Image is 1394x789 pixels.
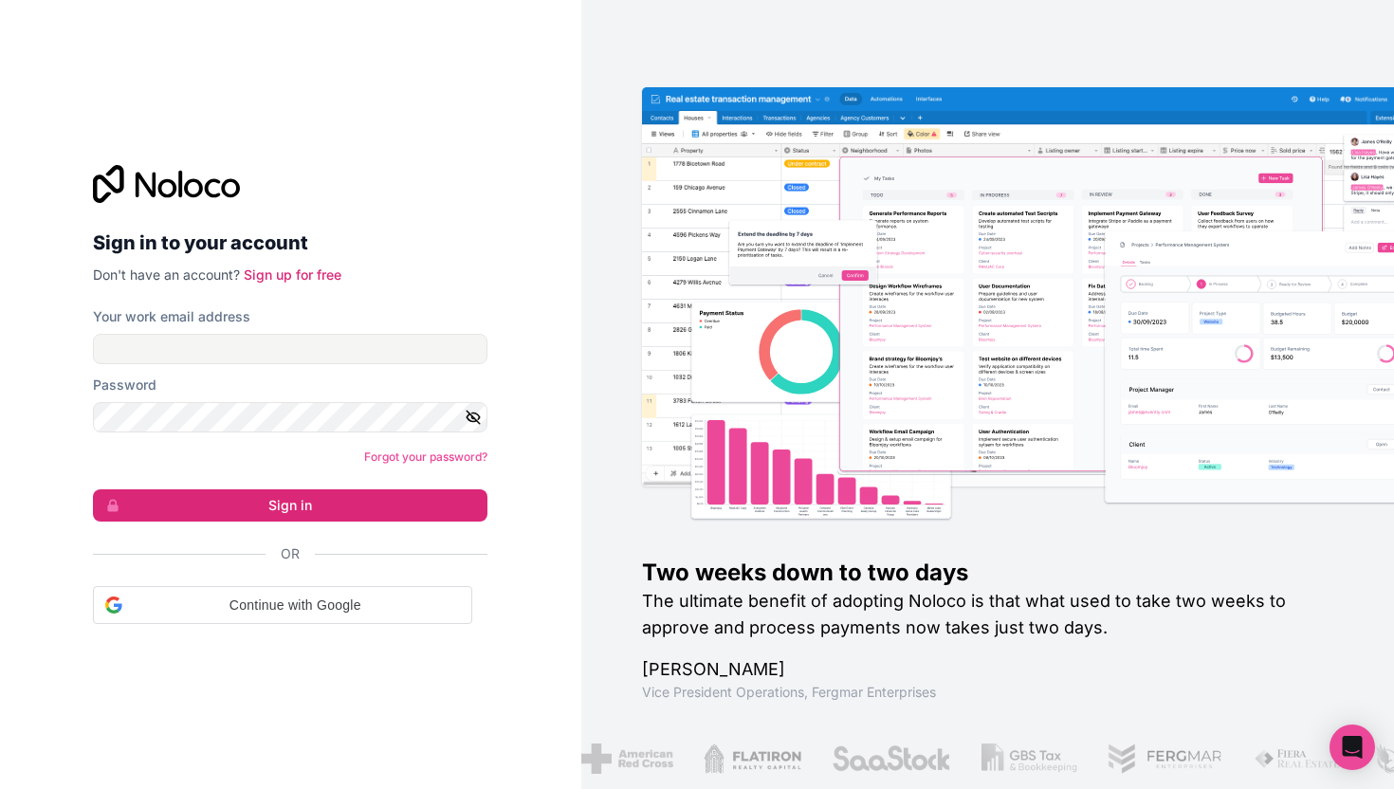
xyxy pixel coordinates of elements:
div: Continue with Google [93,586,472,624]
input: Password [93,402,487,432]
span: Or [281,544,300,563]
label: Password [93,376,156,394]
img: /assets/american-red-cross-BAupjrZR.png [580,743,672,774]
img: /assets/gbstax-C-GtDUiK.png [981,743,1077,774]
a: Forgot your password? [364,450,487,464]
h1: Vice President Operations , Fergmar Enterprises [642,683,1334,702]
h1: [PERSON_NAME] [642,656,1334,683]
label: Your work email address [93,307,250,326]
span: Don't have an account? [93,266,240,283]
h2: Sign in to your account [93,226,487,260]
h1: Two weeks down to two days [642,558,1334,588]
button: Sign in [93,489,487,522]
input: Email address [93,334,487,364]
a: Sign up for free [244,266,341,283]
img: /assets/fiera-fwj2N5v4.png [1253,743,1342,774]
img: /assets/flatiron-C8eUkumj.png [703,743,801,774]
h2: The ultimate benefit of adopting Noloco is that what used to take two weeks to approve and proces... [642,588,1334,641]
img: /assets/fergmar-CudnrXN5.png [1108,743,1223,774]
img: /assets/saastock-C6Zbiodz.png [832,743,951,774]
span: Continue with Google [130,596,460,615]
div: Open Intercom Messenger [1330,725,1375,770]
